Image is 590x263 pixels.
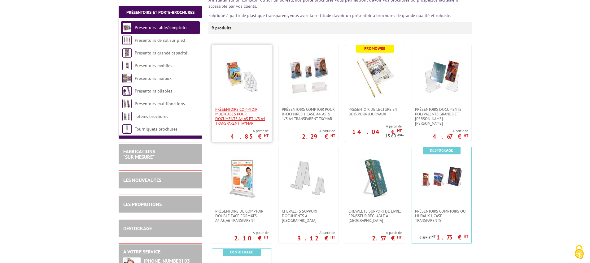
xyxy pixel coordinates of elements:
[397,128,402,133] sup: HT
[330,133,335,138] sup: HT
[415,107,468,126] span: Présentoirs Documents Polyvalents Grands et [PERSON_NAME] [PERSON_NAME]
[433,128,468,133] span: A partir de
[122,99,132,108] img: Présentoirs multifonctions
[345,107,405,116] a: Présentoir de lecture en bois pour journaux
[122,36,132,45] img: Présentoirs de sol sur pied
[400,132,404,137] sup: HT
[234,236,269,240] p: 2.10 €
[352,130,402,134] p: 14.04 €
[385,134,404,138] p: 15.60 €
[330,235,335,240] sup: HT
[415,209,468,223] span: Présentoirs comptoirs ou muraux 1 case Transparents
[420,54,463,98] img: Présentoirs Documents Polyvalents Grands et Petits Modèles
[353,54,397,98] img: Présentoir de lecture en bois pour journaux
[348,107,402,116] span: Présentoir de lecture en bois pour journaux
[264,133,269,138] sup: HT
[302,135,335,138] p: 2.29 €
[297,230,335,235] span: A partir de
[122,86,132,96] img: Présentoirs pliables
[135,126,177,132] a: Tourniquets brochures
[568,242,590,263] button: Cookies (fenêtre modale)
[348,209,402,223] span: CHEVALETS SUPPORT DE LIVRE, ÉPAISSEUR RÉGLABLE À [GEOGRAPHIC_DATA]
[123,201,162,207] a: LES PROMOTIONS
[412,107,471,126] a: Présentoirs Documents Polyvalents Grands et [PERSON_NAME] [PERSON_NAME]
[135,114,168,119] a: Totems brochures
[397,235,402,240] sup: HT
[135,50,187,56] a: Présentoirs grande capacité
[420,156,463,200] img: Présentoirs comptoirs ou muraux 1 case Transparents
[220,156,264,200] img: PRÉSENTOIRS DE COMPTOIR DOUBLE FACE FORMATS A4,A5,A6 TRANSPARENT
[135,101,185,106] a: Présentoirs multifonctions
[220,54,264,98] img: Présentoirs comptoir multicases POUR DOCUMENTS A4,A5 ET 1/3 A4 TRANSPARENT TAYMAR
[353,156,397,200] img: CHEVALETS SUPPORT DE LIVRE, ÉPAISSEUR RÉGLABLE À POSER
[345,124,402,129] span: A partir de
[302,128,335,133] span: A partir de
[212,107,272,126] a: Présentoirs comptoir multicases POUR DOCUMENTS A4,A5 ET 1/3 A4 TRANSPARENT TAYMAR
[372,230,402,235] span: A partir de
[122,124,132,134] img: Tourniquets brochures
[571,244,587,260] img: Cookies (fenêtre modale)
[122,112,132,121] img: Totems brochures
[234,230,269,235] span: A partir de
[135,88,172,94] a: Présentoirs pliables
[215,209,269,223] span: PRÉSENTOIRS DE COMPTOIR DOUBLE FACE FORMATS A4,A5,A6 TRANSPARENT
[208,13,451,18] font: Fabriqué à partir de plastique transparent, vous avez la certitude d’avoir un présentoir à brochu...
[212,22,235,34] p: 9 produits
[122,61,132,70] img: Présentoirs mobiles
[431,234,435,239] sup: HT
[123,177,161,183] a: LES NOUVEAUTÉS
[464,234,468,239] sup: HT
[135,37,185,43] a: Présentoirs de sol sur pied
[135,63,172,68] a: Présentoirs mobiles
[123,249,198,255] h2: A votre service
[436,235,468,239] p: 1.75 €
[279,107,338,121] a: PRÉSENTOIRS COMPTOIR POUR BROCHURES 1 CASE A4, A5 & 1/3 A4 TRANSPARENT taymar
[230,128,269,133] span: A partir de
[430,148,453,153] b: Destockage
[345,209,405,223] a: CHEVALETS SUPPORT DE LIVRE, ÉPAISSEUR RÉGLABLE À [GEOGRAPHIC_DATA]
[372,236,402,240] p: 2.57 €
[412,209,471,223] a: Présentoirs comptoirs ou muraux 1 case Transparents
[297,236,335,240] p: 3.12 €
[123,148,155,160] a: FABRICATIONS"Sur Mesure"
[135,75,172,81] a: Présentoirs muraux
[135,25,187,30] a: Présentoirs table/comptoirs
[212,209,272,223] a: PRÉSENTOIRS DE COMPTOIR DOUBLE FACE FORMATS A4,A5,A6 TRANSPARENT
[122,74,132,83] img: Présentoirs muraux
[122,23,132,32] img: Présentoirs table/comptoirs
[287,156,330,200] img: CHEVALETS SUPPORT DOCUMENTS À POSER
[264,235,269,240] sup: HT
[433,135,468,138] p: 4.67 €
[230,135,269,138] p: 4.85 €
[419,235,435,240] p: 2.65 €
[230,249,253,255] b: Destockage
[123,225,152,231] a: DESTOCKAGE
[282,209,335,223] span: CHEVALETS SUPPORT DOCUMENTS À [GEOGRAPHIC_DATA]
[122,48,132,58] img: Présentoirs grande capacité
[279,209,338,223] a: CHEVALETS SUPPORT DOCUMENTS À [GEOGRAPHIC_DATA]
[287,54,330,98] img: PRÉSENTOIRS COMPTOIR POUR BROCHURES 1 CASE A4, A5 & 1/3 A4 TRANSPARENT taymar
[282,107,335,121] span: PRÉSENTOIRS COMPTOIR POUR BROCHURES 1 CASE A4, A5 & 1/3 A4 TRANSPARENT taymar
[464,133,468,138] sup: HT
[215,107,269,126] span: Présentoirs comptoir multicases POUR DOCUMENTS A4,A5 ET 1/3 A4 TRANSPARENT TAYMAR
[126,10,194,15] a: Présentoirs et Porte-brochures
[364,46,386,51] b: Promoweb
